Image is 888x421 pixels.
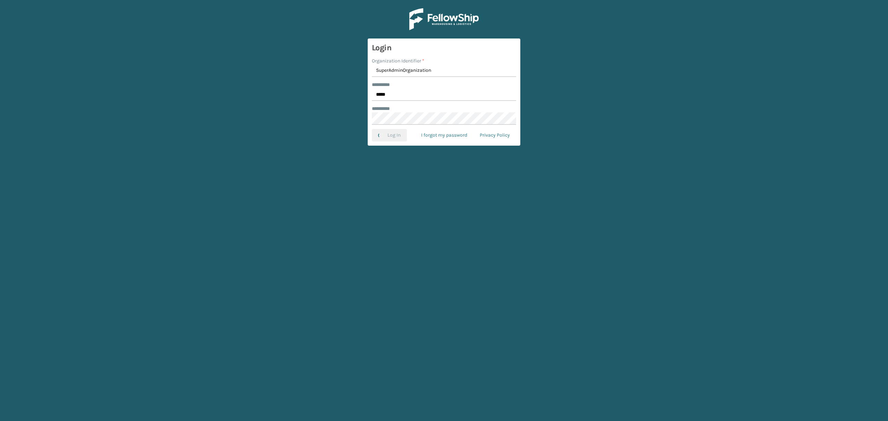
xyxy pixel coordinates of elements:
label: Organization Identifier [372,57,424,65]
a: I forgot my password [415,129,473,141]
button: Log In [372,129,407,141]
h3: Login [372,43,516,53]
a: Privacy Policy [473,129,516,141]
img: Logo [409,8,479,30]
